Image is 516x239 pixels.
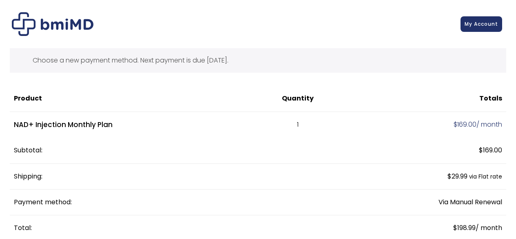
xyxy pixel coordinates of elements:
[461,16,502,32] a: My Account
[469,173,502,181] small: via Flat rate
[10,112,252,138] td: NAD+ Injection Monthly Plan
[453,223,457,232] span: $
[454,120,457,129] span: $
[252,86,343,112] th: Quantity
[10,190,343,215] th: Payment method:
[12,12,93,36] img: Checkout
[10,164,343,190] th: Shipping:
[479,145,483,155] span: $
[252,112,343,138] td: 1
[343,112,506,138] td: / month
[447,172,452,181] span: $
[10,48,506,73] div: Choose a new payment method. Next payment is due [DATE].
[447,172,467,181] span: 29.99
[10,138,343,163] th: Subtotal:
[454,120,476,129] span: 169.00
[453,223,476,232] span: 198.99
[343,86,506,112] th: Totals
[465,20,498,27] span: My Account
[343,190,506,215] td: Via Manual Renewal
[479,145,502,155] span: 169.00
[10,86,252,112] th: Product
